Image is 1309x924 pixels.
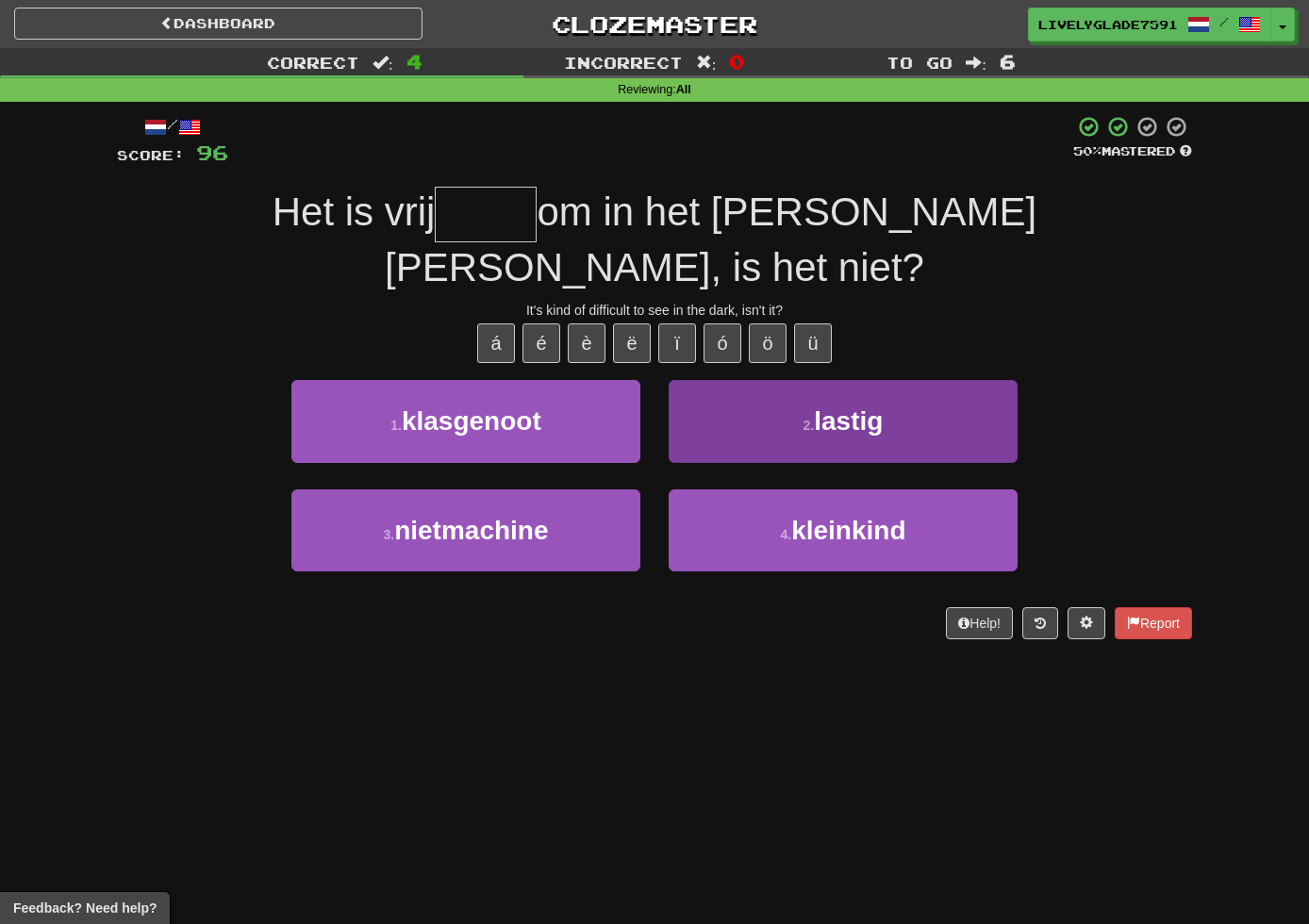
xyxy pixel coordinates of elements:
[1000,50,1016,73] span: 6
[117,301,1192,320] div: It's kind of difficult to see in the dark, isn't it?
[1219,15,1229,28] span: /
[780,527,791,542] small: 4 .
[804,418,815,433] small: 2 .
[791,516,905,545] span: kleinkind
[267,53,359,72] span: Correct
[704,323,741,363] button: ó
[385,190,1036,289] span: om in het [PERSON_NAME] [PERSON_NAME], is het niet?
[729,50,745,73] span: 0
[1028,8,1271,41] a: LivelyGlade7591 /
[669,489,1018,571] button: 4.kleinkind
[669,380,1018,462] button: 2.lastig
[477,323,515,363] button: á
[564,53,683,72] span: Incorrect
[390,418,402,433] small: 1 .
[402,406,541,436] span: klasgenoot
[196,140,228,164] span: 96
[13,899,157,917] span: Open feedback widget
[676,83,691,96] strong: All
[394,516,548,545] span: nietmachine
[406,50,423,73] span: 4
[383,527,394,542] small: 3 .
[273,190,436,234] span: Het is vrij
[749,323,787,363] button: ö
[658,323,696,363] button: ï
[568,323,605,363] button: è
[1022,607,1058,639] button: Round history (alt+y)
[451,8,859,41] a: Clozemaster
[946,607,1013,639] button: Help!
[291,380,640,462] button: 1.klasgenoot
[794,323,832,363] button: ü
[1038,16,1178,33] span: LivelyGlade7591
[613,323,651,363] button: ë
[696,55,717,71] span: :
[522,323,560,363] button: é
[1073,143,1192,160] div: Mastered
[373,55,393,71] span: :
[966,55,986,71] span: :
[291,489,640,571] button: 3.nietmachine
[117,147,185,163] span: Score:
[117,115,228,139] div: /
[886,53,953,72] span: To go
[14,8,423,40] a: Dashboard
[1073,143,1102,158] span: 50 %
[814,406,883,436] span: lastig
[1115,607,1192,639] button: Report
